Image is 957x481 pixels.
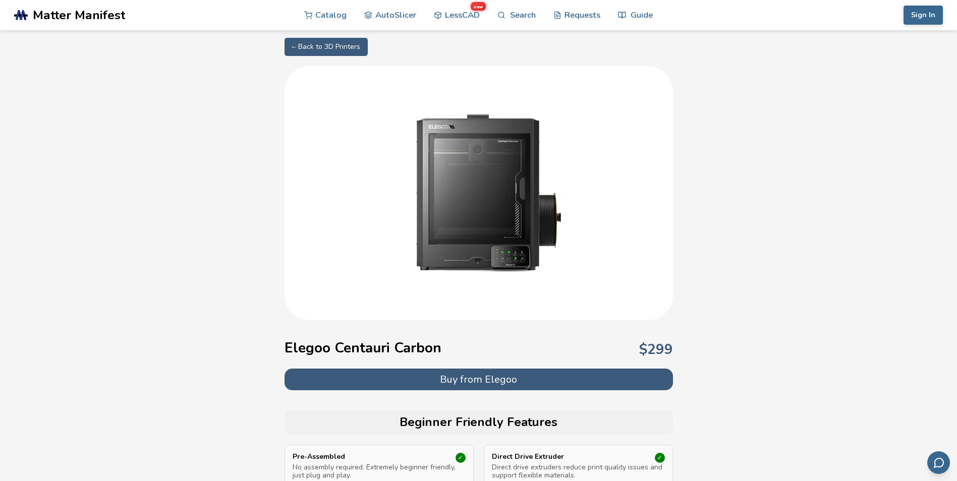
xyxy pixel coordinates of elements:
button: Sign In [904,6,943,25]
p: Pre-Assembled [293,453,440,461]
p: $ 299 [639,341,673,357]
button: Send feedback via email [927,451,950,474]
p: Direct Drive Extruder [492,453,639,461]
a: ← Back to 3D Printers [285,38,368,56]
span: Matter Manifest [33,8,125,22]
img: Elegoo Centauri Carbon [378,91,580,293]
p: No assembly required. Extremely beginner friendly, just plug and play. [293,463,466,479]
span: new [470,2,486,11]
div: ✓ [456,453,466,463]
h1: Elegoo Centauri Carbon [285,340,441,356]
div: ✓ [655,453,665,463]
button: Buy from Elegoo [285,369,673,390]
h2: Beginner Friendly Features [290,415,668,430]
p: Direct drive extruders reduce print quality issues and support flexible materials. [492,463,665,479]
